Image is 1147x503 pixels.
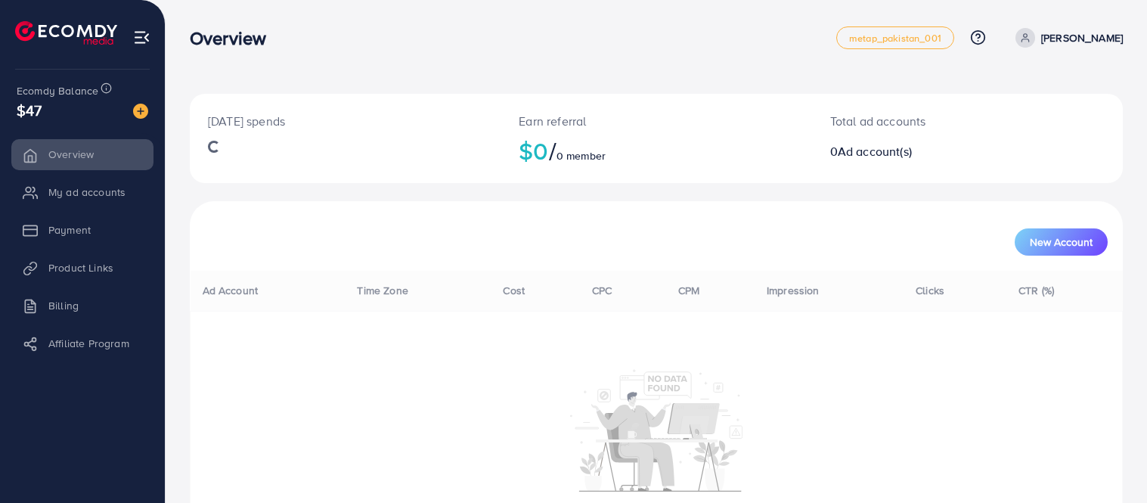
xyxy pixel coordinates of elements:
[15,21,117,45] img: logo
[1041,29,1123,47] p: [PERSON_NAME]
[830,144,1028,159] h2: 0
[830,112,1028,130] p: Total ad accounts
[519,136,793,165] h2: $0
[556,148,606,163] span: 0 member
[208,112,482,130] p: [DATE] spends
[836,26,954,49] a: metap_pakistan_001
[17,99,42,121] span: $47
[838,143,912,160] span: Ad account(s)
[549,133,556,168] span: /
[17,83,98,98] span: Ecomdy Balance
[519,112,793,130] p: Earn referral
[1030,237,1093,247] span: New Account
[849,33,941,43] span: metap_pakistan_001
[1009,28,1123,48] a: [PERSON_NAME]
[1015,228,1108,256] button: New Account
[133,29,150,46] img: menu
[190,27,278,49] h3: Overview
[133,104,148,119] img: image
